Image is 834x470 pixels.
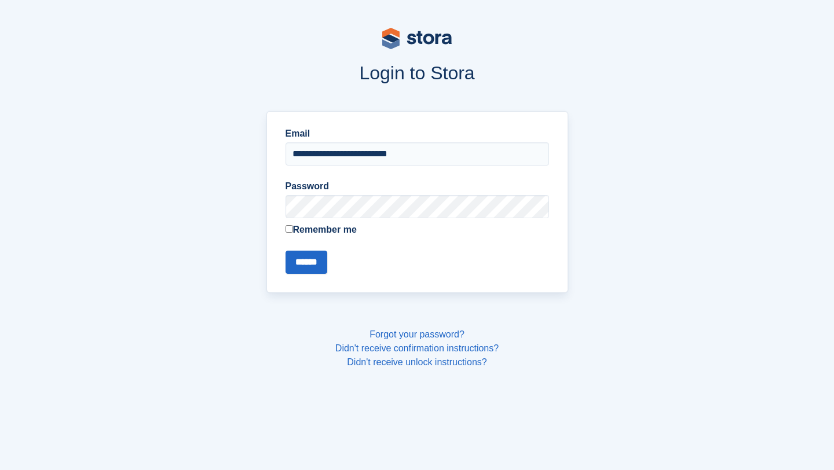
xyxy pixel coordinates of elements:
[370,329,464,339] a: Forgot your password?
[286,127,549,141] label: Email
[335,343,499,353] a: Didn't receive confirmation instructions?
[286,225,293,233] input: Remember me
[286,223,549,237] label: Remember me
[382,28,452,49] img: stora-logo-53a41332b3708ae10de48c4981b4e9114cc0af31d8433b30ea865607fb682f29.svg
[286,179,549,193] label: Password
[45,63,789,83] h1: Login to Stora
[347,357,487,367] a: Didn't receive unlock instructions?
